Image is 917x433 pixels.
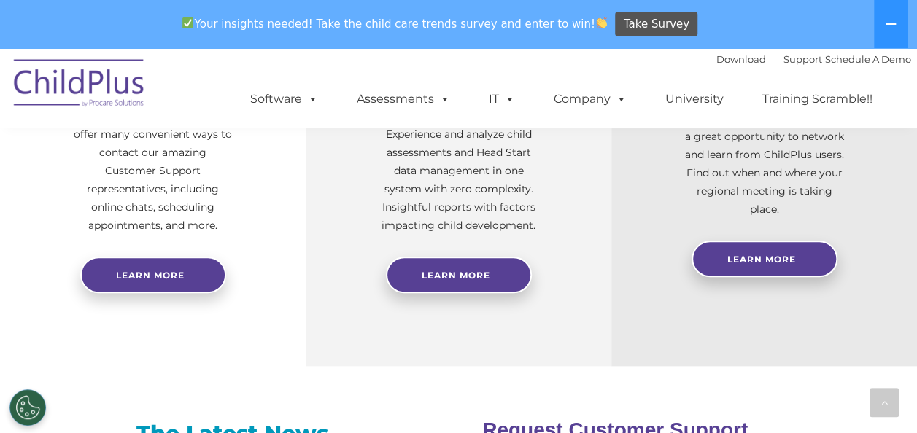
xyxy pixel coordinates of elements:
a: Assessments [342,85,465,114]
a: Schedule A Demo [825,53,911,65]
font: | [716,53,911,65]
img: 👏 [596,17,607,28]
a: Take Survey [615,12,697,37]
img: ✅ [182,17,193,28]
a: Software [236,85,333,114]
span: Learn More [727,254,796,265]
a: IT [474,85,530,114]
img: ChildPlus by Procare Solutions [7,49,152,122]
a: Company [539,85,641,114]
span: Take Survey [624,12,689,37]
p: Experience and analyze child assessments and Head Start data management in one system with zero c... [379,125,538,235]
a: Learn more [80,257,226,293]
span: Learn more [116,270,185,281]
a: Learn More [692,241,837,277]
p: Not using ChildPlus? These are a great opportunity to network and learn from ChildPlus users. Fin... [684,109,844,219]
span: Your insights needed! Take the child care trends survey and enter to win! [177,9,614,38]
button: Cookies Settings [9,389,46,426]
span: Phone number [203,156,265,167]
a: Learn More [386,257,532,293]
a: University [651,85,738,114]
a: Support [783,53,822,65]
p: Need help with ChildPlus? We offer many convenient ways to contact our amazing Customer Support r... [73,107,233,235]
a: Training Scramble!! [748,85,887,114]
span: Last name [203,96,247,107]
span: Learn More [422,270,490,281]
a: Download [716,53,766,65]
